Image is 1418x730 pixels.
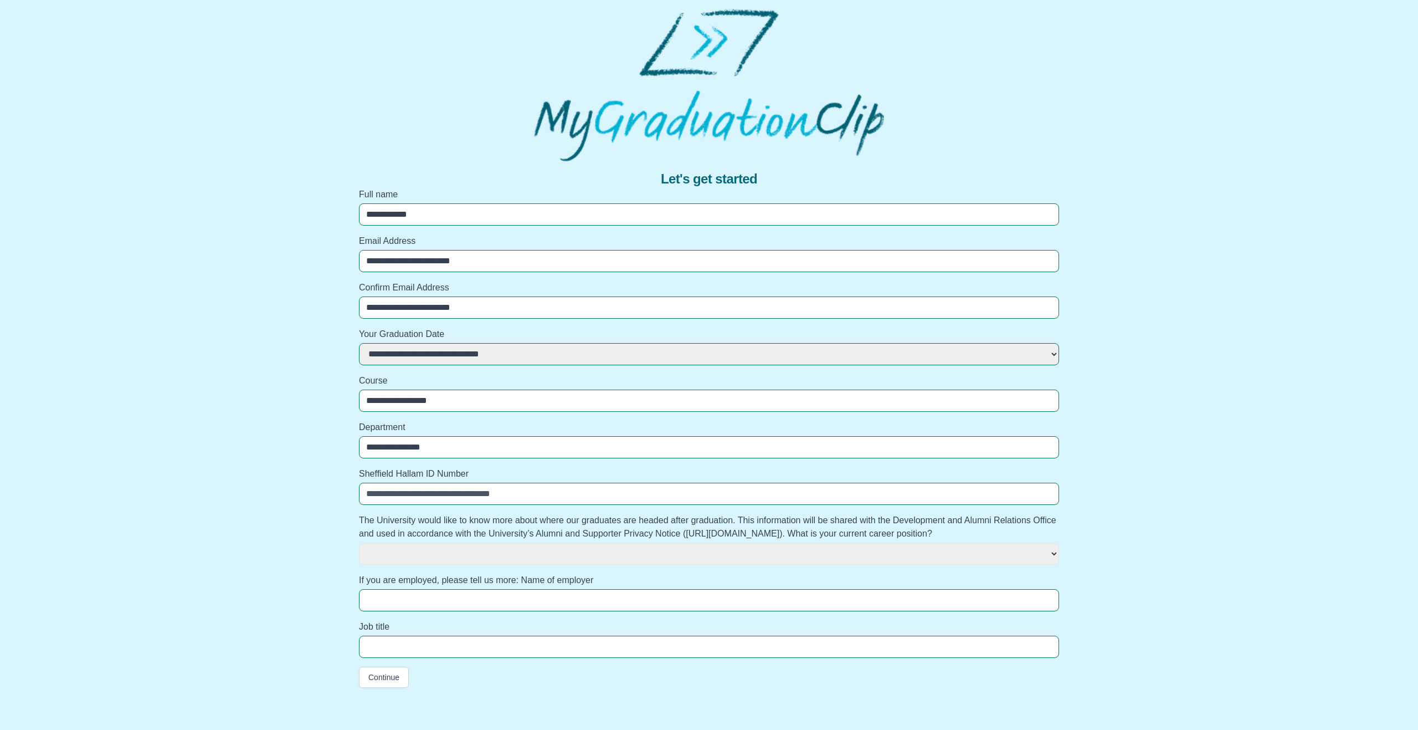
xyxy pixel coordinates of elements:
label: Your Graduation Date [359,328,1059,341]
label: Full name [359,188,1059,201]
label: The University would like to know more about where our graduates are headed after graduation. Thi... [359,514,1059,540]
span: Let's get started [661,170,757,188]
img: MyGraduationClip [534,9,884,161]
label: Sheffield Hallam ID Number [359,467,1059,481]
label: Course [359,374,1059,387]
label: Confirm Email Address [359,281,1059,294]
label: Job title [359,620,1059,634]
button: Continue [359,667,409,688]
label: Department [359,421,1059,434]
label: If you are employed, please tell us more: Name of employer [359,574,1059,587]
label: Email Address [359,234,1059,248]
